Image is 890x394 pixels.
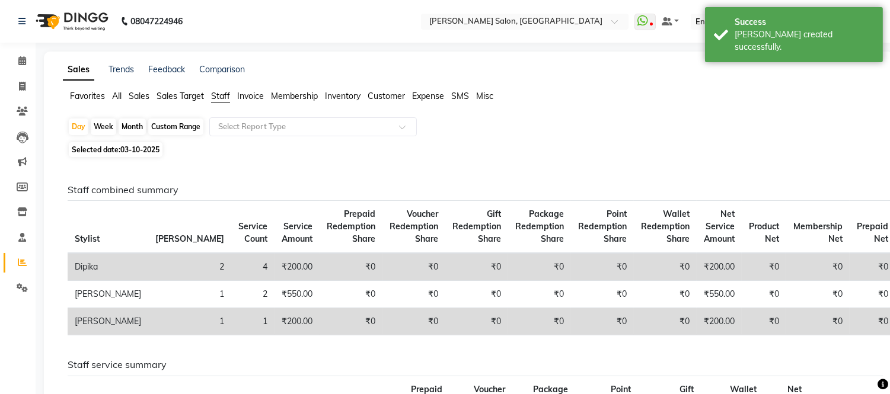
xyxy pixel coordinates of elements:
[445,253,508,281] td: ₹0
[327,209,375,244] span: Prepaid Redemption Share
[155,233,224,244] span: [PERSON_NAME]
[412,91,444,101] span: Expense
[231,281,275,308] td: 2
[91,118,116,135] div: Week
[742,253,786,281] td: ₹0
[68,359,865,370] h6: Staff service summary
[634,281,697,308] td: ₹0
[793,221,843,244] span: Membership Net
[69,118,88,135] div: Day
[231,308,275,335] td: 1
[508,281,571,308] td: ₹0
[445,281,508,308] td: ₹0
[112,91,122,101] span: All
[157,91,204,101] span: Sales Target
[211,91,230,101] span: Staff
[508,253,571,281] td: ₹0
[148,64,185,75] a: Feedback
[129,91,149,101] span: Sales
[508,308,571,335] td: ₹0
[120,145,160,154] span: 03-10-2025
[68,308,148,335] td: [PERSON_NAME]
[275,253,320,281] td: ₹200.00
[382,253,445,281] td: ₹0
[148,308,231,335] td: 1
[130,5,183,38] b: 08047224946
[571,281,634,308] td: ₹0
[382,281,445,308] td: ₹0
[68,184,865,196] h6: Staff combined summary
[231,253,275,281] td: 4
[282,221,312,244] span: Service Amount
[697,281,742,308] td: ₹550.00
[735,16,874,28] div: Success
[742,281,786,308] td: ₹0
[476,91,493,101] span: Misc
[275,281,320,308] td: ₹550.00
[148,118,203,135] div: Custom Range
[119,118,146,135] div: Month
[857,221,888,244] span: Prepaid Net
[749,221,779,244] span: Product Net
[237,91,264,101] span: Invoice
[515,209,564,244] span: Package Redemption Share
[786,308,850,335] td: ₹0
[641,209,690,244] span: Wallet Redemption Share
[452,209,501,244] span: Gift Redemption Share
[578,209,627,244] span: Point Redemption Share
[320,308,382,335] td: ₹0
[320,253,382,281] td: ₹0
[571,308,634,335] td: ₹0
[238,221,267,244] span: Service Count
[451,91,469,101] span: SMS
[634,308,697,335] td: ₹0
[199,64,245,75] a: Comparison
[69,142,162,157] span: Selected date:
[697,253,742,281] td: ₹200.00
[390,209,438,244] span: Voucher Redemption Share
[735,28,874,53] div: Bill created successfully.
[30,5,111,38] img: logo
[445,308,508,335] td: ₹0
[63,59,94,81] a: Sales
[742,308,786,335] td: ₹0
[148,281,231,308] td: 1
[697,308,742,335] td: ₹200.00
[325,91,361,101] span: Inventory
[68,253,148,281] td: Dipika
[148,253,231,281] td: 2
[368,91,405,101] span: Customer
[68,281,148,308] td: [PERSON_NAME]
[271,91,318,101] span: Membership
[320,281,382,308] td: ₹0
[786,281,850,308] td: ₹0
[75,233,100,244] span: Stylist
[634,253,697,281] td: ₹0
[382,308,445,335] td: ₹0
[109,64,134,75] a: Trends
[70,91,105,101] span: Favorites
[704,209,735,244] span: Net Service Amount
[275,308,320,335] td: ₹200.00
[571,253,634,281] td: ₹0
[786,253,850,281] td: ₹0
